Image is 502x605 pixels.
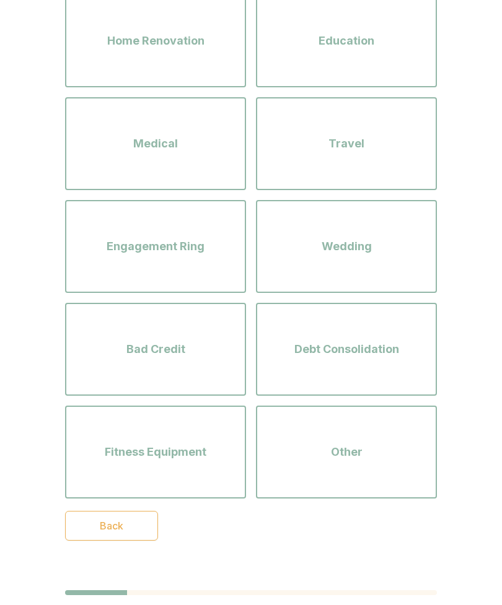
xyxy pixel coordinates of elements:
button: Fitness Equipment [65,406,246,498]
span: Education [319,32,374,50]
span: Wedding [322,238,372,255]
span: Travel [328,135,364,152]
span: Other [331,443,363,461]
button: Wedding [256,200,437,293]
span: Debt Consolidation [294,341,399,358]
button: Debt Consolidation [256,303,437,396]
span: Home Renovation [107,32,205,50]
button: Engagement Ring [65,200,246,293]
button: Bad Credit [65,303,246,396]
button: Back [65,511,158,541]
span: Engagement Ring [107,238,205,255]
button: Other [256,406,437,498]
button: Medical [65,97,246,190]
button: Travel [256,97,437,190]
span: Fitness Equipment [105,443,206,461]
span: Medical [133,135,178,152]
span: Bad Credit [126,341,185,358]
